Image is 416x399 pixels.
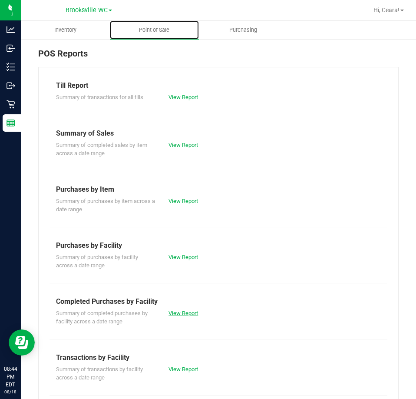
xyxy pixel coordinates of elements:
[4,365,17,389] p: 08:44 PM EDT
[7,119,15,127] inline-svg: Reports
[43,26,88,34] span: Inventory
[66,7,108,14] span: Brooksville WC
[56,142,147,157] span: Summary of completed sales by item across a date range
[9,329,35,356] iframe: Resource center
[168,94,198,100] a: View Report
[127,26,181,34] span: Point of Sale
[7,63,15,71] inline-svg: Inventory
[56,254,138,269] span: Summary of purchases by facility across a date range
[7,100,15,109] inline-svg: Retail
[56,310,148,325] span: Summary of completed purchases by facility across a date range
[56,352,381,363] div: Transactions by Facility
[56,198,155,213] span: Summary of purchases by item across a date range
[7,81,15,90] inline-svg: Outbound
[168,198,198,204] a: View Report
[168,366,198,372] a: View Report
[56,94,143,100] span: Summary of transactions for all tills
[373,7,399,13] span: Hi, Ceara!
[110,21,199,39] a: Point of Sale
[21,21,110,39] a: Inventory
[199,21,288,39] a: Purchasing
[7,25,15,34] inline-svg: Analytics
[4,389,17,395] p: 08/18
[168,254,198,260] a: View Report
[7,44,15,53] inline-svg: Inbound
[56,366,143,381] span: Summary of transactions by facility across a date range
[168,310,198,316] a: View Report
[56,80,381,91] div: Till Report
[56,128,381,139] div: Summary of Sales
[56,240,381,251] div: Purchases by Facility
[218,26,269,34] span: Purchasing
[56,184,381,195] div: Purchases by Item
[168,142,198,148] a: View Report
[38,47,399,67] div: POS Reports
[56,296,381,307] div: Completed Purchases by Facility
